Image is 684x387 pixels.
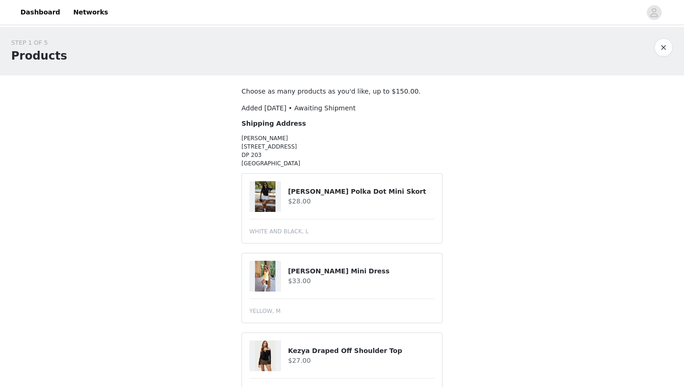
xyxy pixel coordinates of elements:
[241,104,355,112] span: Added [DATE] • Awaiting Shipment
[650,5,658,20] div: avatar
[288,276,435,286] h4: $33.00
[11,48,67,64] h1: Products
[11,38,67,48] div: STEP 1 OF 5
[249,227,308,236] span: WHITE AND BLACK, L
[15,2,66,23] a: Dashboard
[241,119,443,129] h4: Shipping Address
[249,307,281,315] span: YELLOW, M
[288,356,435,366] h4: $27.00
[255,261,275,292] img: Deborah Ruched Mini Dress
[241,134,443,168] p: [PERSON_NAME] [STREET_ADDRESS] DP 203 [GEOGRAPHIC_DATA]
[288,346,435,356] h4: Kezya Draped Off Shoulder Top
[241,87,443,96] p: Choose as many products as you'd like, up to $150.00.
[255,181,275,212] img: Noreen Polka Dot Mini Skort
[288,187,435,197] h4: [PERSON_NAME] Polka Dot Mini Skort
[288,266,435,276] h4: [PERSON_NAME] Mini Dress
[67,2,114,23] a: Networks
[255,340,275,371] img: Kezya Draped Off Shoulder Top
[288,197,435,206] h4: $28.00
